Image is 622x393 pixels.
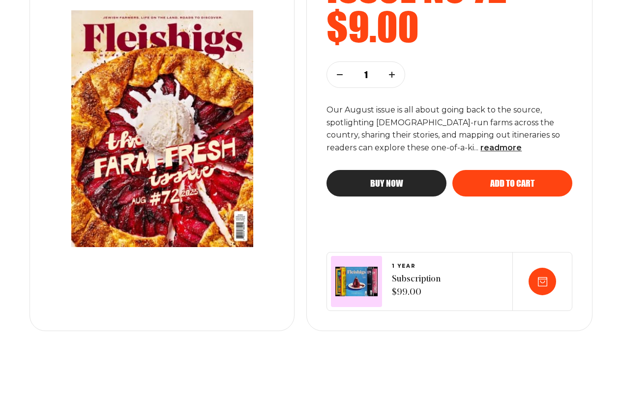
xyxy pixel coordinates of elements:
[392,263,441,269] span: 1 YEAR
[359,69,372,80] p: 1
[326,170,446,196] button: Buy now
[370,179,403,188] span: Buy now
[480,143,522,152] span: read more
[392,263,441,300] a: 1 YEARSubscription $99.00
[326,104,572,155] p: Our August issue is all about going back to the source, spotlighting [DEMOGRAPHIC_DATA]-run farms...
[335,267,378,297] img: Magazines image
[392,273,441,300] span: Subscription $99.00
[326,6,572,46] h2: $9.00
